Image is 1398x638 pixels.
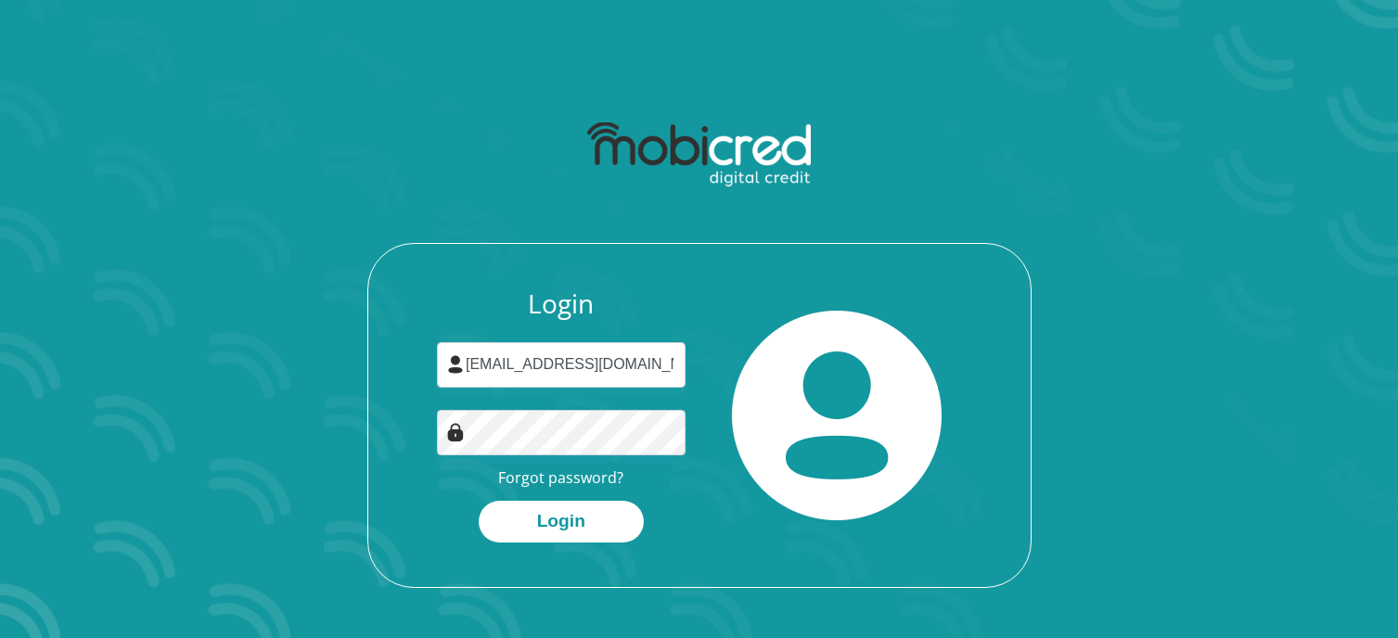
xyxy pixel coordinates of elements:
[446,355,465,374] img: user-icon image
[479,501,644,542] button: Login
[437,342,686,388] input: Username
[446,423,465,441] img: Image
[437,288,686,320] h3: Login
[498,467,623,488] a: Forgot password?
[587,122,811,187] img: mobicred logo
